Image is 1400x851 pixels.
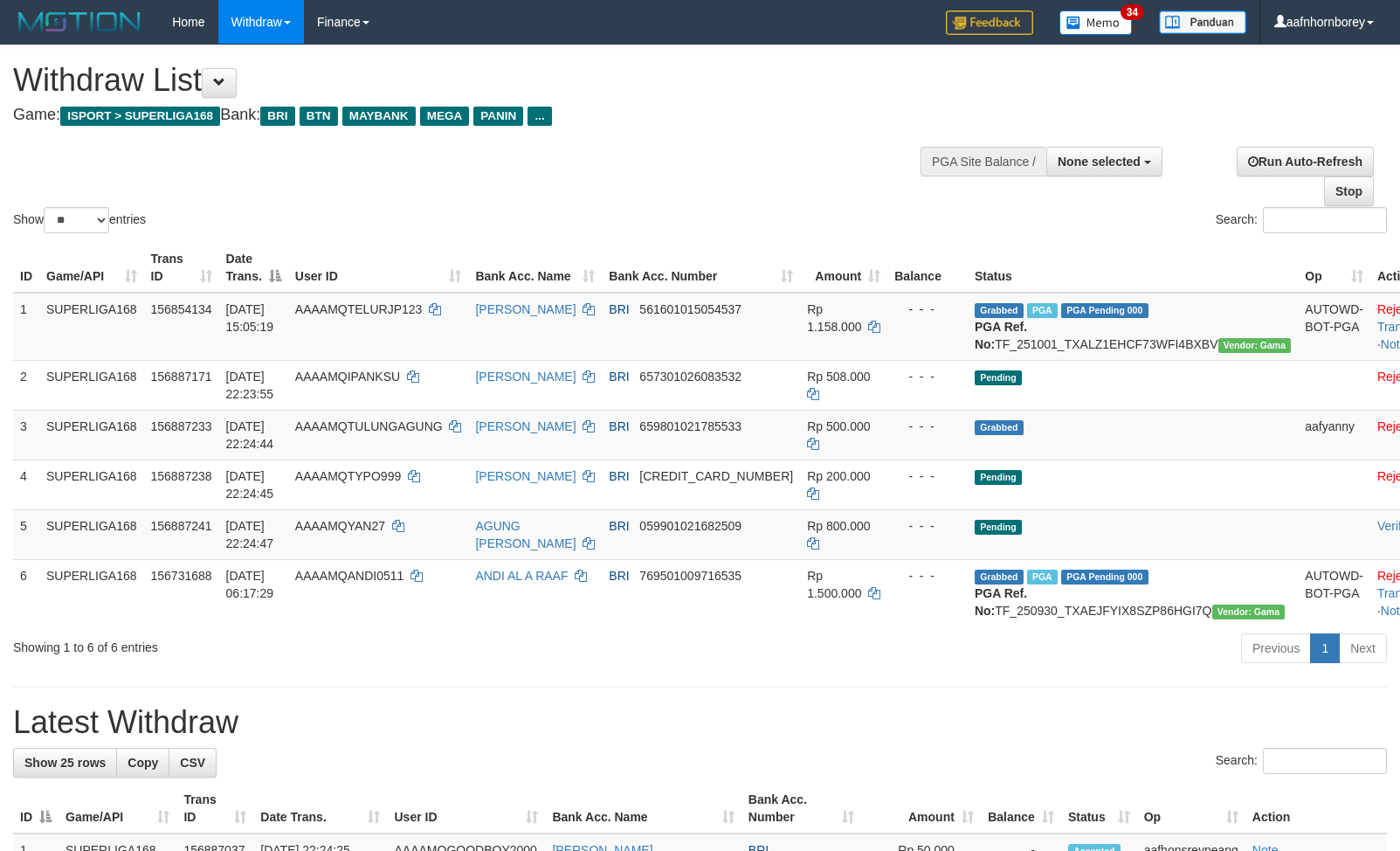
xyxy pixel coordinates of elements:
[420,107,470,126] span: MEGA
[807,370,870,384] span: Rp 508.000
[946,10,1033,35] img: Feedback.jpg
[39,243,144,293] th: Game/API: activate to sort column ascending
[1058,155,1141,169] span: None selected
[13,784,59,834] th: ID: activate to sort column descending
[475,519,576,550] a: AGUNG [PERSON_NAME]
[300,107,338,126] span: BTN
[226,469,274,501] span: [DATE] 22:24:45
[609,469,629,483] span: BRI
[639,302,741,316] span: Copy 561601015054537 to clipboard
[39,360,144,410] td: SUPERLIGA168
[861,784,981,834] th: Amount: activate to sort column ascending
[609,370,629,384] span: BRI
[342,107,416,126] span: MAYBANK
[295,419,443,433] span: AAAAMQTULUNGAGUNG
[1324,176,1374,206] a: Stop
[59,784,176,834] th: Game/API: activate to sort column ascending
[226,302,274,334] span: [DATE] 15:05:19
[24,756,106,770] span: Show 25 rows
[894,567,961,585] div: - - -
[1298,410,1370,460] td: aafyanny
[1159,10,1246,34] img: panduan.png
[968,293,1298,361] td: TF_251001_TXALZ1EHCF73WFI4BXBV
[475,469,576,483] a: [PERSON_NAME]
[151,419,212,433] span: 156887233
[981,784,1061,834] th: Balance: activate to sort column ascending
[1298,243,1370,293] th: Op: activate to sort column ascending
[807,419,870,433] span: Rp 500.000
[151,370,212,384] span: 156887171
[921,147,1046,176] div: PGA Site Balance /
[1061,303,1148,318] span: PGA Pending
[260,107,294,126] span: BRI
[639,419,741,433] span: Copy 659801021785533 to clipboard
[1310,633,1340,663] a: 1
[151,569,212,583] span: 156731688
[741,784,861,834] th: Bank Acc. Number: activate to sort column ascending
[1298,559,1370,626] td: AUTOWD-BOT-PGA
[639,569,741,583] span: Copy 769501009716535 to clipboard
[1027,570,1058,585] span: Marked by aafromsomean
[1027,303,1058,318] span: Marked by aafsengchandara
[219,243,288,293] th: Date Trans.: activate to sort column descending
[602,243,800,293] th: Bank Acc. Number: activate to sort column ascending
[226,419,274,451] span: [DATE] 22:24:44
[1061,570,1148,585] span: PGA Pending
[13,107,916,124] h4: Game: Bank:
[975,303,1024,318] span: Grabbed
[13,559,39,626] td: 6
[39,509,144,559] td: SUPERLIGA168
[1339,633,1387,663] a: Next
[1298,293,1370,361] td: AUTOWD-BOT-PGA
[468,243,602,293] th: Bank Acc. Name: activate to sort column ascending
[116,748,169,778] a: Copy
[1263,207,1387,233] input: Search:
[295,519,385,533] span: AAAAMQYAN27
[887,243,968,293] th: Balance
[39,410,144,460] td: SUPERLIGA168
[226,519,274,550] span: [DATE] 22:24:47
[807,469,870,483] span: Rp 200.000
[1241,633,1311,663] a: Previous
[1212,605,1286,619] span: Vendor URL: https://trx31.1velocity.biz
[39,559,144,626] td: SUPERLIGA168
[1059,10,1133,35] img: Button%20Memo.svg
[528,107,551,126] span: ...
[1046,147,1162,176] button: None selected
[609,569,629,583] span: BRI
[609,419,629,433] span: BRI
[226,370,274,401] span: [DATE] 22:23:55
[609,302,629,316] span: BRI
[975,570,1024,585] span: Grabbed
[144,243,219,293] th: Trans ID: activate to sort column ascending
[894,418,961,435] div: - - -
[639,370,741,384] span: Copy 657301026083532 to clipboard
[975,520,1022,535] span: Pending
[975,586,1027,618] b: PGA Ref. No:
[639,519,741,533] span: Copy 059901021682509 to clipboard
[894,517,961,535] div: - - -
[13,207,146,233] label: Show entries
[894,301,961,318] div: - - -
[1137,784,1245,834] th: Op: activate to sort column ascending
[475,419,576,433] a: [PERSON_NAME]
[975,420,1024,435] span: Grabbed
[475,370,576,384] a: [PERSON_NAME]
[13,63,916,98] h1: Withdraw List
[176,784,253,834] th: Trans ID: activate to sort column ascending
[807,519,870,533] span: Rp 800.000
[39,460,144,509] td: SUPERLIGA168
[151,519,212,533] span: 156887241
[975,370,1022,385] span: Pending
[800,243,887,293] th: Amount: activate to sort column ascending
[545,784,741,834] th: Bank Acc. Name: activate to sort column ascending
[13,293,39,361] td: 1
[894,467,961,485] div: - - -
[639,469,793,483] span: Copy 675401000773501 to clipboard
[1245,784,1387,834] th: Action
[13,509,39,559] td: 5
[807,569,861,600] span: Rp 1.500.000
[13,460,39,509] td: 4
[151,302,212,316] span: 156854134
[295,370,400,384] span: AAAAMQIPANKSU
